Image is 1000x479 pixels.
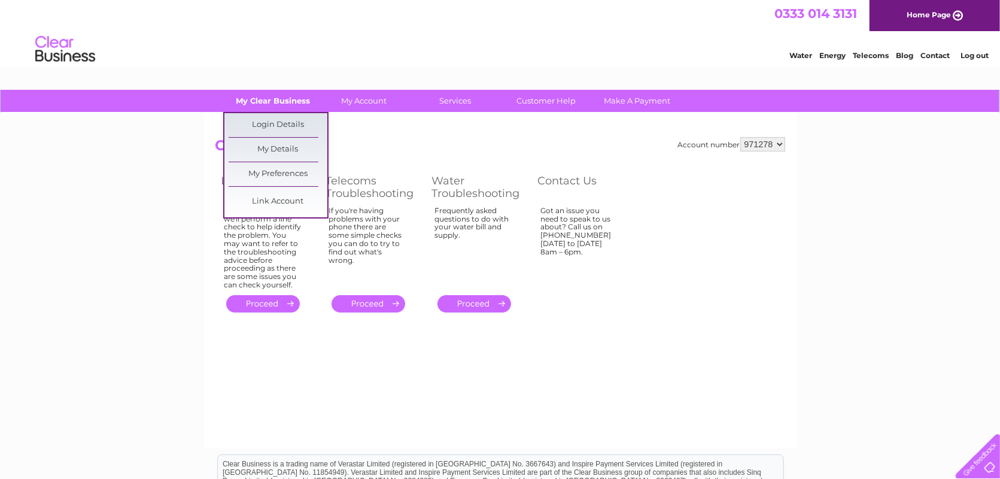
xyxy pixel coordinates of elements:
[215,137,785,160] h2: Customer Help
[406,90,504,112] a: Services
[789,51,812,60] a: Water
[224,207,302,289] div: In order to log a fault we'll perform a line check to help identify the problem. You may want to ...
[532,171,637,203] th: Contact Us
[315,90,414,112] a: My Account
[541,207,619,284] div: Got an issue you need to speak to us about? Call us on [PHONE_NUMBER] [DATE] to [DATE] 8am – 6pm.
[226,295,300,313] a: .
[229,113,327,137] a: Login Details
[678,137,785,151] div: Account number
[320,171,426,203] th: Telecoms Troubleshooting
[961,51,989,60] a: Log out
[329,207,408,284] div: If you're having problems with your phone there are some simple checks you can do to try to find ...
[229,190,327,214] a: Link Account
[229,162,327,186] a: My Preferences
[819,51,846,60] a: Energy
[229,138,327,162] a: My Details
[588,90,686,112] a: Make A Payment
[332,295,405,313] a: .
[853,51,889,60] a: Telecoms
[218,7,783,58] div: Clear Business is a trading name of Verastar Limited (registered in [GEOGRAPHIC_DATA] No. 3667643...
[426,171,532,203] th: Water Troubleshooting
[920,51,950,60] a: Contact
[215,171,320,203] th: Log Fault
[497,90,595,112] a: Customer Help
[35,31,96,68] img: logo.png
[435,207,514,284] div: Frequently asked questions to do with your water bill and supply.
[437,295,511,313] a: .
[896,51,913,60] a: Blog
[224,90,323,112] a: My Clear Business
[774,6,857,21] a: 0333 014 3131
